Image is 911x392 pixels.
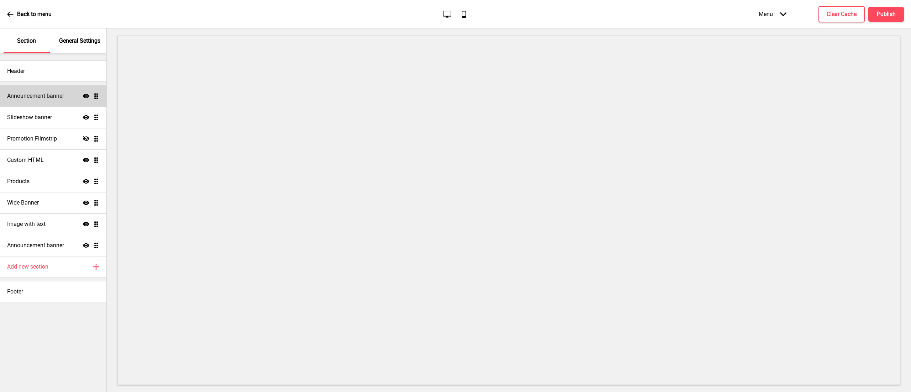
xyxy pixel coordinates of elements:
[7,67,25,75] h4: Header
[7,263,48,271] h4: Add new section
[59,37,100,45] p: General Settings
[17,10,52,18] p: Back to menu
[868,7,904,22] button: Publish
[7,199,39,207] h4: Wide Banner
[827,10,857,18] h4: Clear Cache
[17,37,36,45] p: Section
[7,242,64,249] h4: Announcement banner
[877,10,896,18] h4: Publish
[7,113,52,121] h4: Slideshow banner
[7,288,23,296] h4: Footer
[7,5,52,24] a: Back to menu
[752,4,794,25] div: Menu
[7,92,64,100] h4: Announcement banner
[7,135,57,143] h4: Promotion Filmstrip
[7,178,30,185] h4: Products
[818,6,865,22] button: Clear Cache
[7,220,46,228] h4: Image with text
[7,156,44,164] h4: Custom HTML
